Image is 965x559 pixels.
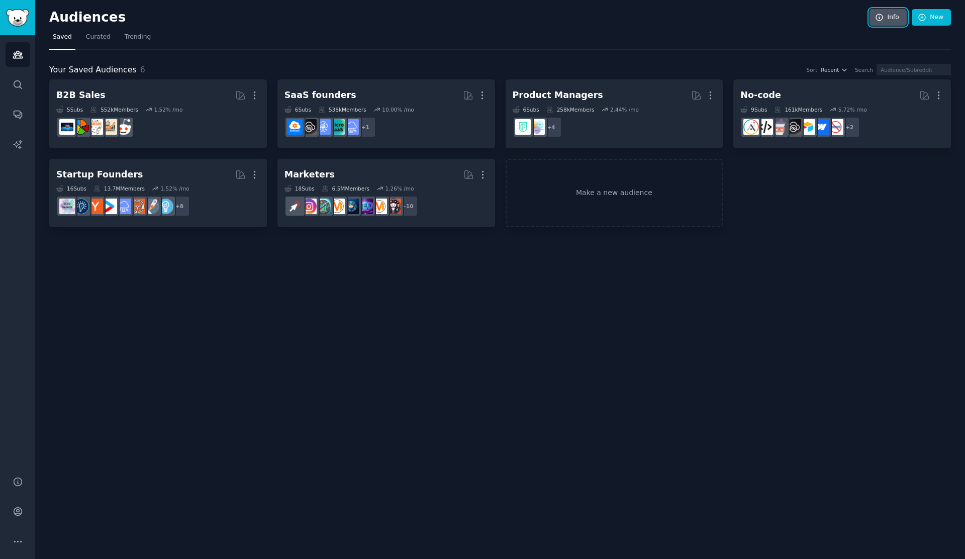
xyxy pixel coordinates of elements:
[154,106,182,113] div: 1.52 % /mo
[343,199,359,214] img: digital_marketing
[529,119,545,135] img: ProductManagement
[53,33,72,42] span: Saved
[73,119,89,135] img: B2BSales
[329,199,345,214] img: DigitalMarketing
[315,199,331,214] img: Affiliatemarketing
[49,64,137,76] span: Your Saved Audiences
[912,9,951,26] a: New
[284,185,315,192] div: 18 Sub s
[814,119,829,135] img: webflow
[130,199,145,214] img: EntrepreneurRideAlong
[740,106,767,113] div: 9 Sub s
[144,199,159,214] img: startups
[49,10,870,26] h2: Audiences
[329,119,345,135] img: microsaas
[371,199,387,214] img: marketing
[56,168,143,181] div: Startup Founders
[357,199,373,214] img: SEO
[385,199,401,214] img: socialmedia
[284,89,356,102] div: SaaS founders
[786,119,801,135] img: NoCodeSaaS
[93,185,145,192] div: 13.7M Members
[318,106,366,113] div: 538k Members
[287,119,303,135] img: B2BSaaS
[6,9,29,27] img: GummySearch logo
[541,117,562,138] div: + 4
[740,89,781,102] div: No-code
[807,66,818,73] div: Sort
[287,199,303,214] img: PPC
[73,199,89,214] img: Entrepreneurship
[774,106,822,113] div: 161k Members
[59,119,75,135] img: B_2_B_Selling_Tips
[382,106,414,113] div: 10.00 % /mo
[86,33,111,42] span: Curated
[59,199,75,214] img: indiehackers
[821,66,839,73] span: Recent
[116,199,131,214] img: SaaS
[800,119,815,135] img: Airtable
[121,29,154,50] a: Trending
[284,106,311,113] div: 6 Sub s
[169,196,190,217] div: + 8
[90,106,138,113] div: 552k Members
[116,119,131,135] img: sales
[855,66,873,73] div: Search
[158,199,173,214] img: Entrepreneur
[49,29,75,50] a: Saved
[56,106,83,113] div: 5 Sub s
[343,119,359,135] img: SaaS
[140,65,145,74] span: 6
[49,159,267,228] a: Startup Founders16Subs13.7MMembers1.52% /mo+8EntrepreneurstartupsEntrepreneurRideAlongSaaSstartup...
[160,185,189,192] div: 1.52 % /mo
[771,119,787,135] img: nocodelowcode
[838,106,867,113] div: 5.72 % /mo
[355,117,376,138] div: + 1
[102,119,117,135] img: salestechniques
[506,79,723,148] a: Product Managers6Subs258kMembers2.44% /mo+4ProductManagementProductMgmt
[513,89,603,102] div: Product Managers
[87,119,103,135] img: b2b_sales
[284,168,335,181] div: Marketers
[56,89,106,102] div: B2B Sales
[315,119,331,135] img: SaaSSales
[870,9,907,26] a: Info
[743,119,759,135] img: Adalo
[610,106,639,113] div: 2.44 % /mo
[546,106,595,113] div: 258k Members
[301,199,317,214] img: InstagramMarketing
[125,33,151,42] span: Trending
[102,199,117,214] img: startup
[877,64,951,75] input: Audience/Subreddit
[506,159,723,228] a: Make a new audience
[515,119,531,135] img: ProductMgmt
[82,29,114,50] a: Curated
[301,119,317,135] img: NoCodeSaaS
[322,185,369,192] div: 6.5M Members
[277,79,495,148] a: SaaS founders6Subs538kMembers10.00% /mo+1SaaSmicrosaasSaaSSalesNoCodeSaaSB2BSaaS
[277,159,495,228] a: Marketers18Subs6.5MMembers1.26% /mo+10socialmediamarketingSEOdigital_marketingDigitalMarketingAff...
[733,79,951,148] a: No-code9Subs161kMembers5.72% /mo+2nocodewebflowAirtableNoCodeSaaSnocodelowcodeNoCodeMovementAdalo
[828,119,843,135] img: nocode
[49,79,267,148] a: B2B Sales5Subs552kMembers1.52% /mosalessalestechniquesb2b_salesB2BSalesB_2_B_Selling_Tips
[757,119,773,135] img: NoCodeMovement
[87,199,103,214] img: ycombinator
[513,106,539,113] div: 6 Sub s
[839,117,860,138] div: + 2
[397,196,418,217] div: + 10
[385,185,414,192] div: 1.26 % /mo
[56,185,86,192] div: 16 Sub s
[821,66,848,73] button: Recent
